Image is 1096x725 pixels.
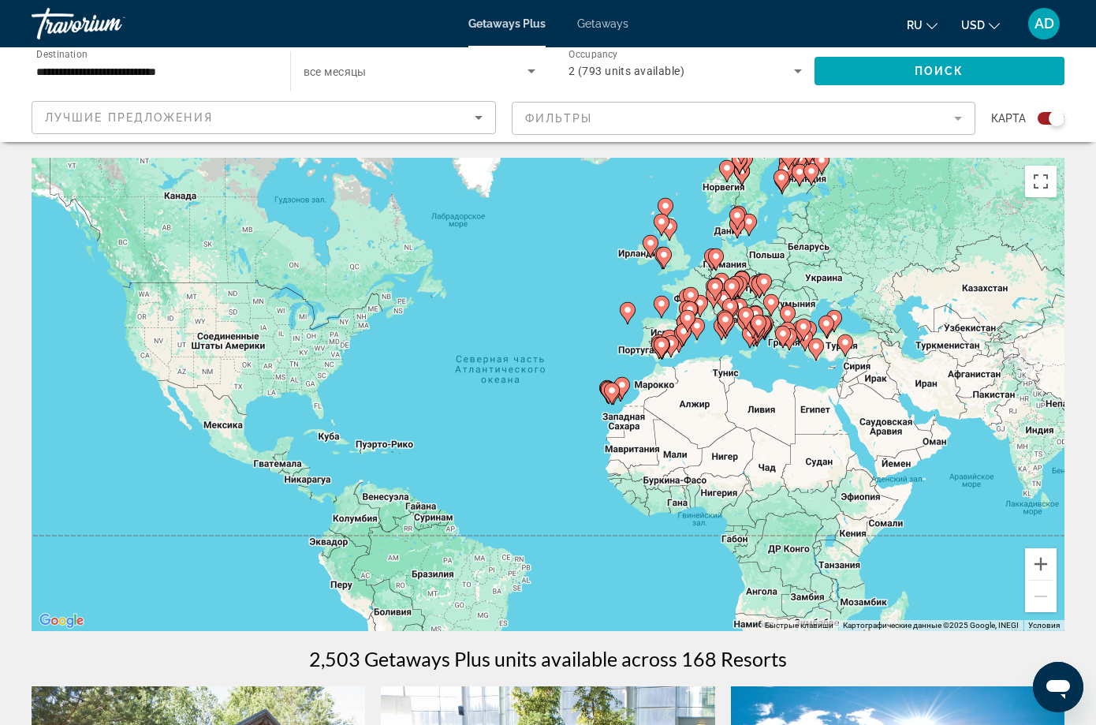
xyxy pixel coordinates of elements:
[1023,7,1064,40] button: User Menu
[304,65,367,78] span: все месяцы
[907,13,938,36] button: Change language
[468,17,546,30] a: Getaways Plus
[309,647,787,671] h1: 2,503 Getaways Plus units available across 168 Resorts
[569,65,684,77] span: 2 (793 units available)
[32,3,189,44] a: Travorium
[843,621,1019,630] span: Картографические данные ©2025 Google, INEGI
[1025,166,1057,197] button: Включить полноэкранный режим
[45,108,483,127] mat-select: Sort by
[991,107,1026,129] span: карта
[577,17,628,30] a: Getaways
[961,13,1000,36] button: Change currency
[569,49,618,60] span: Occupancy
[915,65,964,77] span: Поиск
[36,48,88,59] span: Destination
[1025,548,1057,580] button: Увеличить
[1028,621,1060,630] a: Условия (ссылка откроется в новой вкладке)
[35,611,88,631] a: Открыть эту область в Google Картах (в новом окне)
[35,611,88,631] img: Google
[1033,662,1083,712] iframe: Кнопка запуска окна обмена сообщениями
[1025,581,1057,612] button: Уменьшить
[45,111,213,124] span: Лучшие предложения
[765,620,833,631] button: Быстрые клавиши
[815,57,1065,85] button: Поиск
[961,19,985,32] span: USD
[512,101,976,136] button: Filter
[1034,16,1054,32] span: AD
[907,19,923,32] span: ru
